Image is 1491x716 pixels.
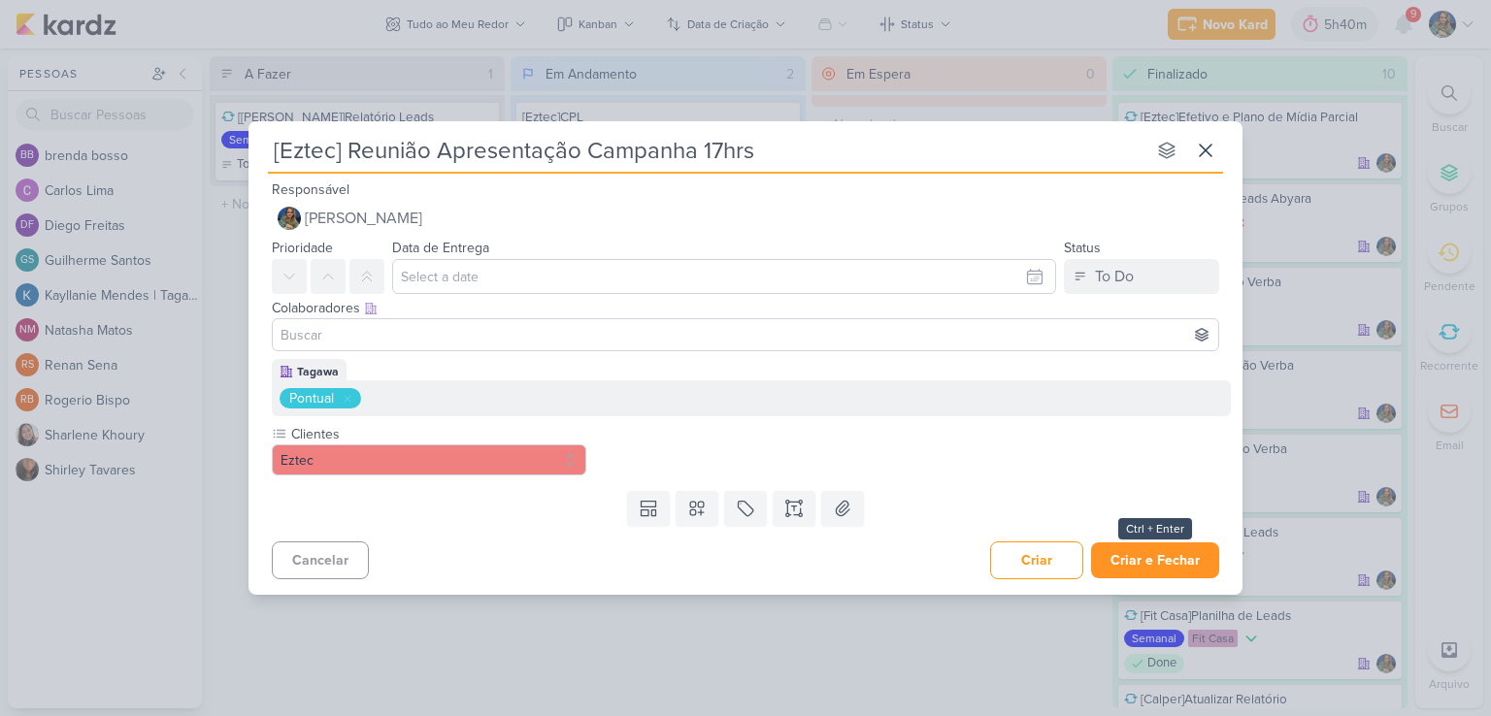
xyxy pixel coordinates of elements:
div: To Do [1095,265,1134,288]
img: Isabella Gutierres [278,207,301,230]
button: Cancelar [272,541,369,579]
div: Colaboradores [272,298,1219,318]
label: Status [1064,240,1101,256]
input: Select a date [392,259,1056,294]
span: [PERSON_NAME] [305,207,422,230]
input: Kard Sem Título [268,133,1145,168]
button: Criar [990,541,1083,579]
button: Eztec [272,444,586,475]
div: Ctrl + Enter [1118,518,1192,539]
label: Clientes [289,424,586,444]
button: Criar e Fechar [1091,542,1219,578]
label: Data de Entrega [392,240,489,256]
button: [PERSON_NAME] [272,201,1219,236]
label: Responsável [272,181,349,198]
button: To Do [1064,259,1219,294]
label: Prioridade [272,240,333,256]
div: Tagawa [297,363,339,380]
div: Pontual [289,388,334,408]
input: Buscar [277,323,1214,346]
